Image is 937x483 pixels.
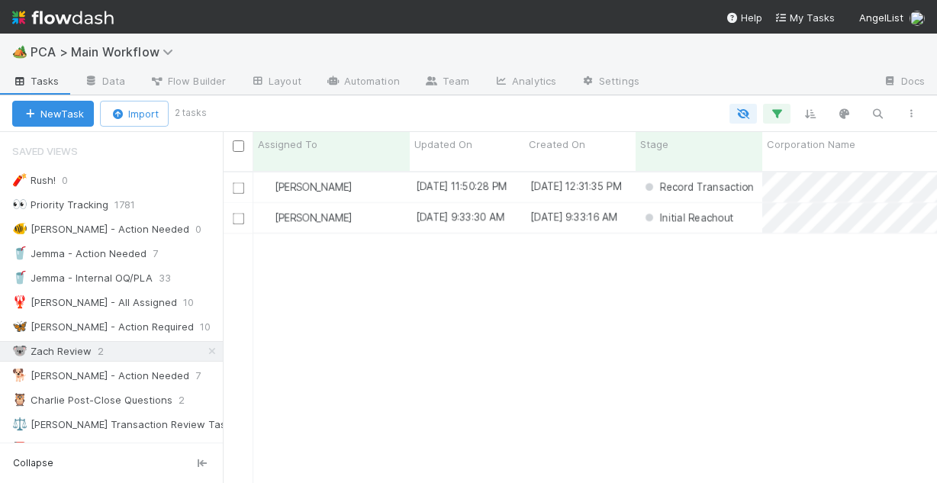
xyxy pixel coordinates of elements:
[12,73,60,89] span: Tasks
[416,179,507,194] div: [DATE] 11:50:28 PM
[31,44,181,60] span: PCA > Main Workflow
[12,244,147,263] div: Jemma - Action Needed
[568,70,652,95] a: Settings
[314,70,412,95] a: Automation
[175,106,207,120] small: 2 tasks
[642,210,733,225] div: Initial Reachout
[640,137,668,152] span: Stage
[12,442,27,455] span: 📕
[12,342,92,361] div: Zach Review
[233,140,244,152] input: Toggle All Rows Selected
[114,195,150,214] span: 1781
[62,171,83,190] span: 0
[12,440,215,459] div: [PERSON_NAME] Post-Close Questions
[12,369,27,382] span: 🐕
[774,10,835,25] a: My Tasks
[195,220,217,239] span: 0
[12,136,78,166] span: Saved Views
[12,5,114,31] img: logo-inverted-e16ddd16eac7371096b0.svg
[275,211,352,224] span: [PERSON_NAME]
[221,440,247,459] span: 16
[12,171,56,190] div: Rush!
[100,101,169,127] button: Import
[774,11,835,24] span: My Tasks
[275,181,352,193] span: [PERSON_NAME]
[12,415,237,434] div: [PERSON_NAME] Transaction Review Tasks
[12,246,27,259] span: 🥤
[260,181,272,193] img: avatar_dd78c015-5c19-403d-b5d7-976f9c2ba6b3.png
[12,173,27,186] span: 🧨
[12,295,27,308] span: 🦞
[258,137,317,152] span: Assigned To
[12,391,172,410] div: Charlie Post-Close Questions
[12,293,177,312] div: [PERSON_NAME] - All Assigned
[150,73,226,89] span: Flow Builder
[726,10,762,25] div: Help
[137,70,238,95] a: Flow Builder
[179,391,200,410] span: 2
[642,179,754,195] div: Record Transaction
[200,317,226,336] span: 10
[871,70,937,95] a: Docs
[530,179,621,194] div: [DATE] 12:31:35 PM
[260,211,272,224] img: avatar_dd78c015-5c19-403d-b5d7-976f9c2ba6b3.png
[642,211,733,224] span: Initial Reachout
[12,417,27,430] span: ⚖️
[12,320,27,333] span: 🦋
[12,366,189,385] div: [PERSON_NAME] - Action Needed
[529,137,585,152] span: Created On
[233,182,244,194] input: Toggle Row Selected
[414,137,472,152] span: Updated On
[767,137,855,152] span: Corporation Name
[412,70,481,95] a: Team
[195,366,216,385] span: 7
[12,222,27,235] span: 🐠
[12,393,27,406] span: 🦉
[159,269,186,288] span: 33
[530,209,617,224] div: [DATE] 9:33:16 AM
[12,317,194,336] div: [PERSON_NAME] - Action Required
[12,269,153,288] div: Jemma - Internal OQ/PLA
[481,70,568,95] a: Analytics
[910,11,925,26] img: avatar_1c530150-f9f0-4fb8-9f5d-006d570d4582.png
[183,293,209,312] span: 10
[238,70,314,95] a: Layout
[13,456,53,470] span: Collapse
[259,210,352,225] div: [PERSON_NAME]
[12,45,27,58] span: 🏕️
[12,220,189,239] div: [PERSON_NAME] - Action Needed
[859,11,903,24] span: AngelList
[259,179,352,195] div: [PERSON_NAME]
[12,198,27,211] span: 👀
[12,344,27,357] span: 🐨
[12,195,108,214] div: Priority Tracking
[642,181,754,193] span: Record Transaction
[416,209,504,224] div: [DATE] 9:33:30 AM
[12,101,94,127] button: NewTask
[12,271,27,284] span: 🥤
[233,213,244,224] input: Toggle Row Selected
[72,70,137,95] a: Data
[98,342,119,361] span: 2
[153,244,173,263] span: 7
